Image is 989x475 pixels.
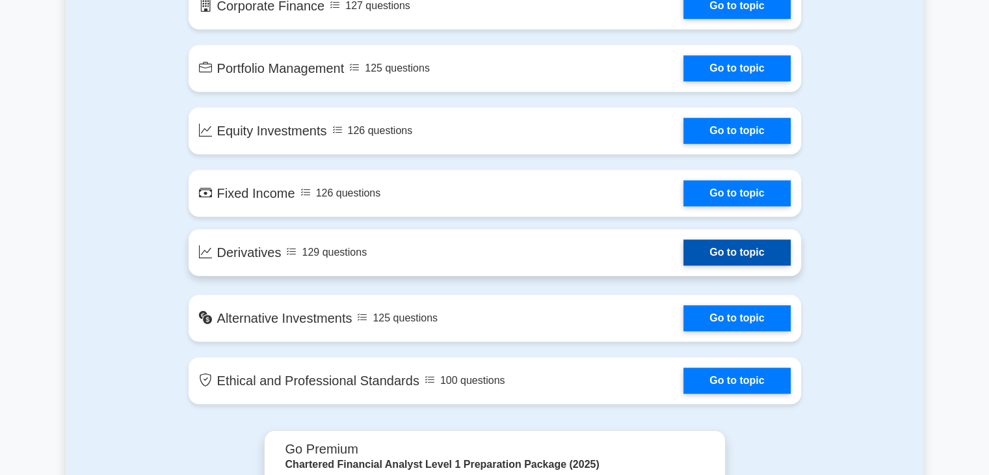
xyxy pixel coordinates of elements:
a: Go to topic [683,55,790,81]
a: Go to topic [683,305,790,331]
a: Go to topic [683,118,790,144]
a: Go to topic [683,368,790,394]
a: Go to topic [683,239,790,265]
a: Go to topic [683,180,790,206]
